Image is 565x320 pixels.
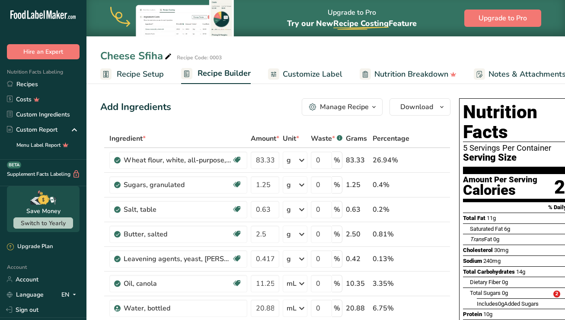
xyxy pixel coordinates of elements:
[373,254,409,264] div: 0.13%
[346,180,369,190] div: 1.25
[287,254,291,264] div: g
[373,133,409,144] span: Percentage
[463,268,515,275] span: Total Carbohydrates
[389,98,450,116] button: Download
[373,155,409,165] div: 26.94%
[21,219,66,227] span: Switch to Yearly
[283,133,299,144] span: Unit
[463,311,482,317] span: Protein
[498,301,504,307] span: 0g
[7,125,57,134] div: Custom Report
[479,13,527,23] span: Upgrade to Pro
[61,289,80,300] div: EN
[287,229,291,239] div: g
[463,152,517,163] span: Serving Size
[493,236,499,242] span: 0g
[463,258,482,264] span: Sodium
[502,279,508,285] span: 0g
[7,287,44,302] a: Language
[346,204,369,215] div: 0.63
[117,68,164,80] span: Recipe Setup
[251,133,279,144] span: Amount
[470,236,492,242] span: Fat
[502,290,508,296] span: 0g
[463,176,537,184] div: Amount Per Serving
[198,68,251,79] span: Recipe Builder
[124,180,232,190] div: Sugars, granulated
[504,226,510,232] span: 6g
[13,217,73,229] button: Switch to Yearly
[494,247,508,253] span: 30mg
[109,133,146,144] span: Ingredient
[470,226,503,232] span: Saturated Fat
[287,303,297,314] div: mL
[463,247,493,253] span: Cholesterol
[477,301,539,307] span: Includes Added Sugars
[7,242,53,251] div: Upgrade Plan
[470,290,501,296] span: Total Sugars
[346,278,369,289] div: 10.35
[487,215,496,221] span: 11g
[516,268,525,275] span: 14g
[346,229,369,239] div: 2.50
[470,236,484,242] i: Trans
[373,278,409,289] div: 3.35%
[100,48,173,64] div: Cheese Sfiha
[7,162,21,168] div: BETA
[100,100,171,114] div: Add Ingredients
[287,278,297,289] div: mL
[287,204,291,215] div: g
[124,278,232,289] div: Oil, canola
[400,102,433,112] span: Download
[374,68,448,80] span: Nutrition Breakdown
[124,204,232,215] div: Salt, table
[124,155,232,165] div: Wheat flour, white, all-purpose, enriched, bleached
[373,204,409,215] div: 0.2%
[283,68,342,80] span: Customize Label
[463,184,537,197] div: Calories
[26,207,61,216] div: Save Money
[373,303,409,314] div: 6.75%
[346,133,367,144] span: Grams
[333,18,389,29] span: Recipe Costing
[124,303,232,314] div: Water, bottled
[287,18,417,29] span: Try our New Feature
[463,215,485,221] span: Total Fat
[346,303,369,314] div: 20.88
[7,44,80,59] button: Hire an Expert
[177,54,222,61] div: Recipe Code: 0003
[287,180,291,190] div: g
[483,311,492,317] span: 10g
[181,64,251,84] a: Recipe Builder
[124,229,232,239] div: Butter, salted
[320,102,369,112] div: Manage Recipe
[373,180,409,190] div: 0.4%
[360,65,456,84] a: Nutrition Breakdown
[311,133,342,144] div: Waste
[287,155,291,165] div: g
[470,279,501,285] span: Dietary Fiber
[346,254,369,264] div: 0.42
[268,65,342,84] a: Customize Label
[287,0,417,36] div: Upgrade to Pro
[124,254,232,264] div: Leavening agents, yeast, [PERSON_NAME], active dry
[553,291,560,297] span: 2
[302,98,383,116] button: Manage Recipe
[536,291,556,311] iframe: To enrich screen reader interactions, please activate Accessibility in Grammarly extension settings
[346,155,369,165] div: 83.33
[464,10,541,27] button: Upgrade to Pro
[100,65,164,84] a: Recipe Setup
[373,229,409,239] div: 0.81%
[483,258,501,264] span: 240mg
